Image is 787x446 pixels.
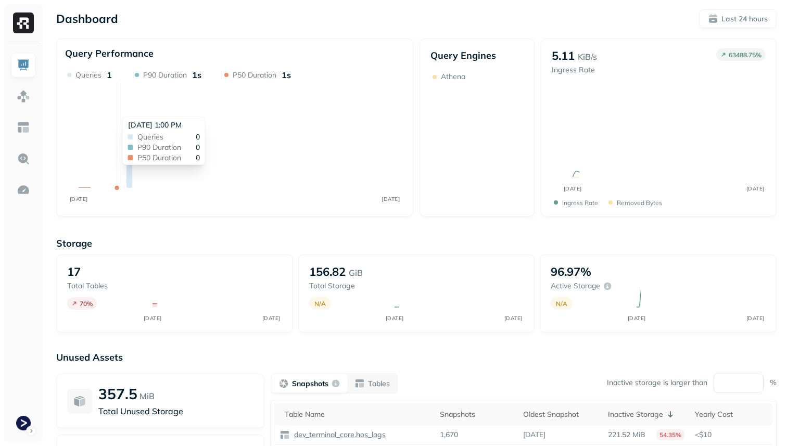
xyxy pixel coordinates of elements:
[285,408,429,420] div: Table Name
[607,378,707,388] p: Inactive storage is larger than
[17,152,30,165] img: Query Explorer
[282,70,291,80] p: 1s
[440,430,458,440] p: 1,670
[578,50,597,63] p: KiB/s
[139,390,155,402] p: MiB
[504,315,523,322] tspan: [DATE]
[137,144,200,151] div: 0
[309,264,346,279] p: 156.82
[562,199,598,207] p: Ingress Rate
[563,185,581,192] tspan: [DATE]
[627,315,645,322] tspan: [DATE]
[144,315,162,322] tspan: [DATE]
[695,408,768,420] div: Yearly Cost
[56,11,118,26] p: Dashboard
[143,70,187,80] p: P90 Duration
[17,90,30,103] img: Assets
[440,408,513,420] div: Snapshots
[292,379,328,389] p: Snapshots
[551,264,591,279] p: 96.97%
[70,196,88,202] tspan: [DATE]
[523,408,598,420] div: Oldest Snapshot
[107,70,112,80] p: 1
[314,300,326,308] p: N/A
[608,430,645,440] p: 221.52 MiB
[56,351,777,363] p: Unused Assets
[17,121,30,134] img: Asset Explorer
[80,300,93,308] p: 70 %
[523,430,545,440] p: [DATE]
[608,410,663,419] p: Inactive Storage
[368,379,390,389] p: Tables
[556,300,567,308] p: N/A
[309,281,384,291] p: Total storage
[382,196,400,202] tspan: [DATE]
[552,48,575,63] p: 5.11
[137,154,200,161] div: 0
[552,65,597,75] p: Ingress Rate
[16,416,31,430] img: Terminal Dev
[233,70,276,80] p: P50 Duration
[746,185,764,192] tspan: [DATE]
[98,385,137,403] p: 357.5
[721,14,768,24] p: Last 24 hours
[137,144,181,151] span: P90 Duration
[13,12,34,33] img: Ryft
[280,430,290,440] img: table
[656,429,684,440] p: 54.35%
[386,315,404,322] tspan: [DATE]
[137,133,200,141] div: 0
[75,70,101,80] p: Queries
[292,430,386,440] p: dev_terminal_core.hos_logs
[65,47,154,59] p: Query Performance
[430,49,524,61] p: Query Engines
[441,72,465,82] p: Athena
[17,183,30,197] img: Optimization
[746,315,764,322] tspan: [DATE]
[770,378,777,388] p: %
[729,51,761,59] p: 63488.75 %
[137,133,163,141] span: Queries
[695,430,768,440] p: <$10
[67,264,81,279] p: 17
[56,237,777,249] p: Storage
[17,58,30,72] img: Dashboard
[699,9,777,28] button: Last 24 hours
[617,199,662,207] p: Removed bytes
[67,281,142,291] p: Total tables
[551,281,600,291] p: Active storage
[290,430,386,440] a: dev_terminal_core.hos_logs
[349,266,363,279] p: GiB
[262,315,281,322] tspan: [DATE]
[192,70,201,80] p: 1s
[98,405,253,417] p: Total Unused Storage
[128,120,200,130] div: [DATE] 1:00 PM
[137,154,181,161] span: P50 Duration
